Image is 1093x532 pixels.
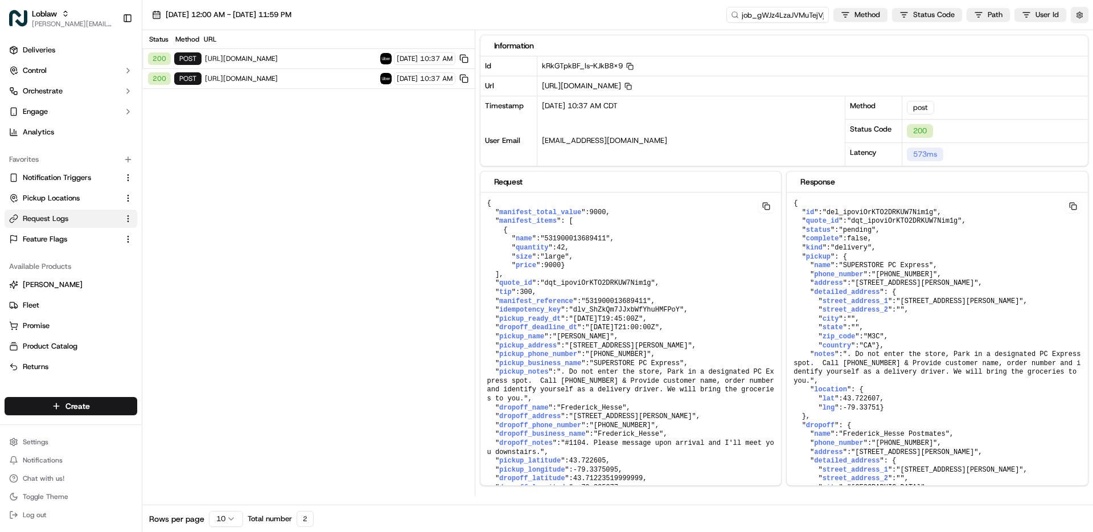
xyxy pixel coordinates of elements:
[101,177,124,186] span: [DATE]
[499,466,565,474] span: pickup_longitude
[537,96,845,131] div: [DATE] 10:37 AM CDT
[11,46,207,64] p: Welcome 👋
[540,253,569,261] span: "large"
[845,119,902,142] div: Status Code
[590,359,684,367] span: "SUPERSTORE PC Express"
[23,107,48,117] span: Engage
[594,430,663,438] span: "Frederick_Hesse"
[896,474,904,482] span: ""
[499,430,585,438] span: dropoff_business_name
[9,362,133,372] a: Returns
[5,434,137,450] button: Settings
[851,279,978,287] span: "[STREET_ADDRESS][PERSON_NAME]"
[569,315,643,323] span: "[DATE]T19:45:00Z"
[94,207,98,216] span: •
[845,142,902,166] div: Latency
[11,148,76,157] div: Past conversations
[814,439,863,447] span: phone_number
[23,193,80,203] span: Pickup Locations
[147,35,170,44] div: Status
[480,56,537,76] div: Id
[814,457,880,465] span: detailed_address
[499,359,581,367] span: pickup_business_name
[397,54,418,63] span: [DATE]
[173,35,200,44] div: Method
[23,45,55,55] span: Deliveries
[814,271,863,279] span: phone_number
[5,41,137,59] a: Deliveries
[5,103,137,121] button: Engage
[494,40,1075,51] div: Information
[847,235,868,243] span: false
[11,11,34,34] img: Nash
[7,250,92,271] a: 📗Knowledge Base
[11,256,20,265] div: 📗
[23,510,46,519] span: Log out
[32,19,113,28] button: [PERSON_NAME][EMAIL_ADDRESS][DOMAIN_NAME]
[23,474,64,483] span: Chat with us!
[542,61,634,71] span: kRkGTpkBF_ls-KJkB8x9
[23,492,68,501] span: Toggle Theme
[823,404,835,412] span: lng
[23,280,83,290] span: [PERSON_NAME]
[23,214,68,224] span: Request Logs
[94,177,98,186] span: •
[516,253,532,261] span: size
[5,489,137,505] button: Toggle Theme
[872,439,937,447] span: "[PHONE_NUMBER]"
[5,337,137,355] button: Product Catalog
[590,208,606,216] span: 9000
[5,123,137,141] a: Analytics
[5,169,137,187] button: Notification Triggers
[814,261,831,269] span: name
[569,412,696,420] span: "[STREET_ADDRESS][PERSON_NAME]"
[148,52,171,65] div: 200
[32,8,57,19] span: Loblaw
[487,439,774,456] span: "#1104. Please message upon arrival and I'll meet you downstairs."
[499,474,565,482] span: dropoff_latitude
[851,448,978,456] span: "[STREET_ADDRESS][PERSON_NAME]"
[9,173,119,183] a: Notification Triggers
[204,35,470,44] div: URL
[9,321,133,331] a: Promise
[544,261,561,269] span: 9000
[814,288,880,296] span: detailed_address
[65,400,90,412] span: Create
[149,513,204,525] span: Rows per page
[23,341,77,351] span: Product Catalog
[907,124,933,138] div: 200
[5,276,137,294] button: [PERSON_NAME]
[5,296,137,314] button: Fleet
[823,297,888,305] span: street_address_1
[23,255,87,266] span: Knowledge Base
[499,421,581,429] span: dropoff_phone_number
[35,207,92,216] span: [PERSON_NAME]
[96,256,105,265] div: 💻
[380,53,392,64] img: Uber Canada
[480,76,537,96] div: Url
[581,297,651,305] span: "531900013689411"
[585,324,659,332] span: "[DATE]T21:00:00Z"
[542,81,632,91] span: [URL][DOMAIN_NAME]
[499,288,512,296] span: tip
[11,197,30,215] img: Ami Wang
[499,457,561,465] span: pickup_latitude
[499,484,569,492] span: dropoff_longitude
[35,177,92,186] span: [PERSON_NAME]
[174,72,202,85] div: post
[499,306,561,314] span: idempotency_key
[806,208,814,216] span: id
[854,10,880,20] span: Method
[5,470,137,486] button: Chat with us!
[5,397,137,415] button: Create
[569,457,606,465] span: 43.722605
[499,350,577,358] span: pickup_phone_number
[9,193,119,203] a: Pickup Locations
[5,5,118,32] button: LoblawLoblaw[PERSON_NAME][EMAIL_ADDRESS][DOMAIN_NAME]
[516,235,532,243] span: name
[542,136,667,145] span: [EMAIL_ADDRESS][DOMAIN_NAME]
[108,255,183,266] span: API Documentation
[487,368,778,403] span: ". Do not enter the store, Park in a designated PC Express spot. Call [PHONE_NUMBER] & Provide cu...
[557,244,565,252] span: 42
